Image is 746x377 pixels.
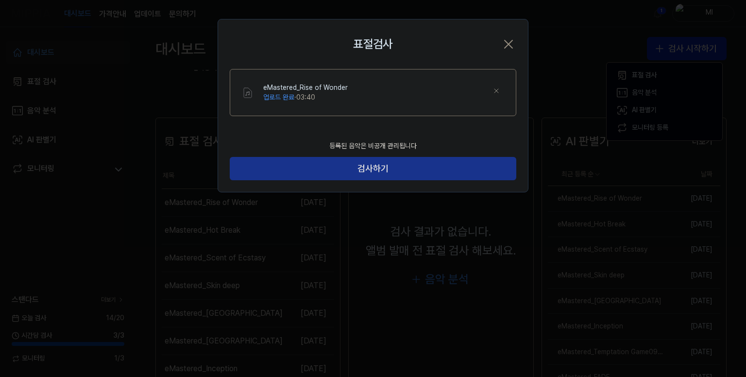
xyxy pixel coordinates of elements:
img: File Select [242,87,254,99]
div: · 03:40 [263,93,348,103]
div: eMastered_Rise of Wonder [263,83,348,93]
button: 검사하기 [230,157,516,180]
span: 업로드 완료 [263,93,294,101]
h2: 표절검사 [353,35,393,53]
div: 등록된 음악은 비공개 관리됩니다 [323,136,423,157]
